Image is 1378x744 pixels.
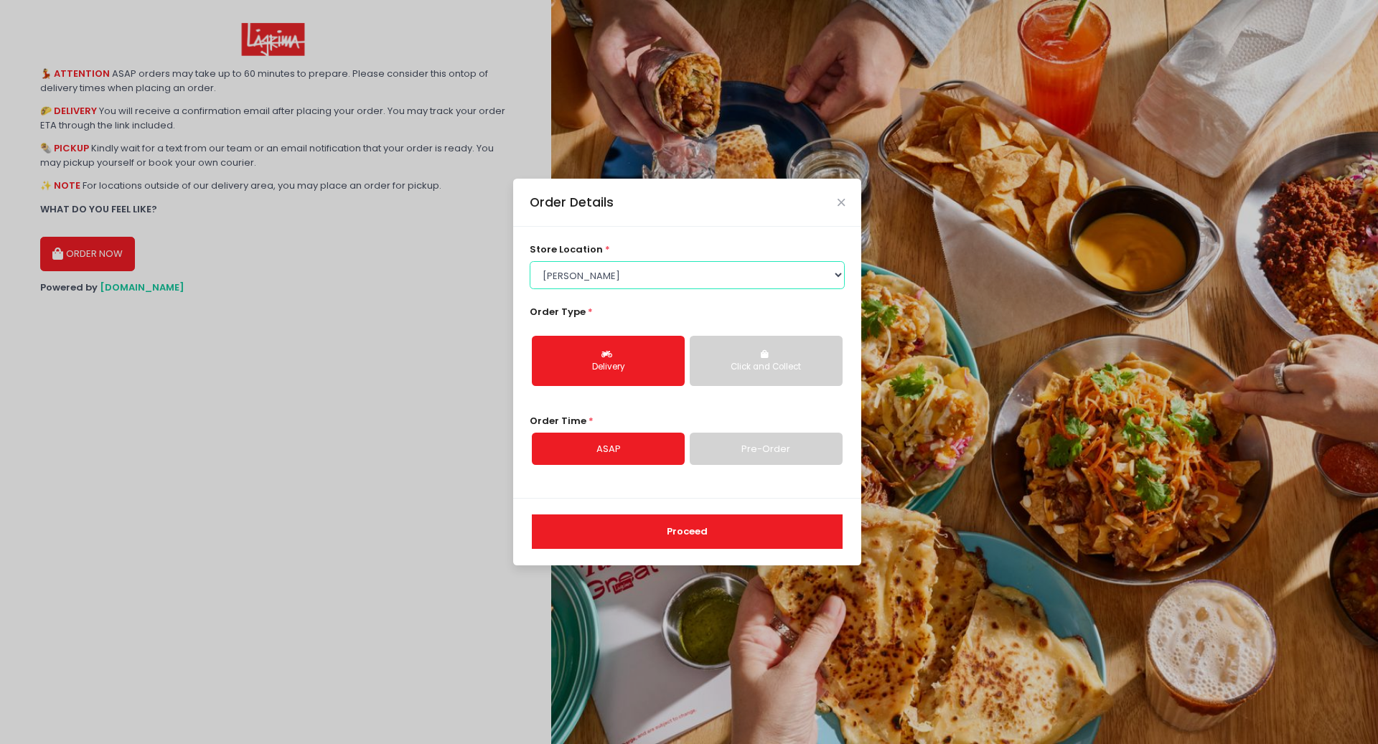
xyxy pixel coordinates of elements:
div: Click and Collect [700,361,833,374]
span: Order Type [530,305,586,319]
button: Close [838,199,845,206]
button: Click and Collect [690,336,843,386]
button: Delivery [532,336,685,386]
span: store location [530,242,603,256]
span: Order Time [530,414,586,428]
div: Delivery [542,361,675,374]
a: Pre-Order [690,433,843,466]
a: ASAP [532,433,685,466]
div: Order Details [530,193,614,212]
button: Proceed [532,514,843,549]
